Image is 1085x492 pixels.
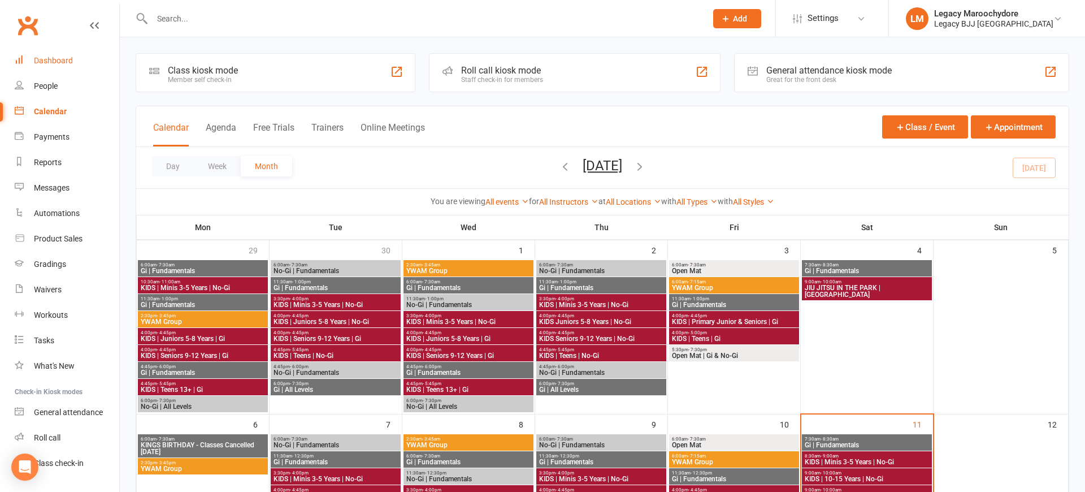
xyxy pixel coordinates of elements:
span: YWAM Group [140,318,266,325]
span: KIDS | Seniors 9-12 Years | Gi [406,352,531,359]
span: KIDS | Juniors 5-8 Years | Gi [406,335,531,342]
a: Product Sales [15,226,119,252]
span: Gi | Fundamentals [539,284,664,291]
button: Class / Event [882,115,968,139]
span: 6:00am [406,279,531,284]
span: - 4:45pm [688,313,707,318]
span: - 1:00pm [691,296,709,301]
span: 4:00pm [406,347,531,352]
span: 6:00pm [406,398,531,403]
span: 3:30pm [539,296,664,301]
span: 2:30pm [140,460,266,465]
a: All Types [676,197,718,206]
span: 8:30am [804,454,930,459]
span: 6:00am [539,437,664,442]
span: KIDS | Seniors 9-12 Years | Gi [140,352,266,359]
button: Calendar [153,122,189,146]
span: 6:00pm [273,381,398,386]
span: KIDS | Primary Junior & Seniors | Gi [671,318,797,325]
span: 3:30pm [273,296,398,301]
span: KIDS | Teens 13+ | Gi [140,386,266,393]
span: 2:30pm [140,313,266,318]
span: 3:30pm [539,471,664,476]
div: Staff check-in for members [461,76,543,84]
button: Free Trials [253,122,294,146]
span: 11:30am [671,296,797,301]
span: 6:00am [671,279,797,284]
span: - 6:00pm [555,364,574,369]
a: All events [485,197,529,206]
span: - 4:45pm [555,330,574,335]
span: - 5:45pm [423,381,441,386]
span: YWAM Group [140,465,266,472]
span: - 10:00am [821,279,841,284]
span: - 6:00pm [290,364,309,369]
th: Mon [137,215,270,239]
div: 5 [1052,240,1068,259]
span: - 7:30pm [423,398,441,403]
span: - 7:30pm [157,398,176,403]
span: 4:00pm [406,330,531,335]
span: 11:30am [539,279,664,284]
span: YWAM Group [671,284,797,291]
div: Legacy Maroochydore [934,8,1053,19]
div: 9 [652,415,667,433]
div: 29 [249,240,269,259]
div: Workouts [34,310,68,320]
a: All Locations [606,197,661,206]
span: 4:45pm [406,364,531,369]
span: - 3:45pm [157,313,176,318]
span: - 5:45pm [290,347,309,352]
div: 8 [519,415,535,433]
span: KIDS | Minis 3-5 Years | No-Gi [406,318,531,325]
span: No-Gi | Fundamentals [273,267,398,274]
strong: with [718,197,733,206]
span: Gi | Fundamentals [804,442,930,448]
span: No-Gi | Fundamentals [539,369,664,376]
div: General attendance kiosk mode [766,65,892,76]
a: All Instructors [539,197,598,206]
span: Open Mat | Gi & No-Gi [671,352,797,359]
a: Dashboard [15,48,119,74]
span: 4:00pm [140,330,266,335]
span: 4:45pm [140,381,266,386]
span: - 7:30am [688,437,706,442]
div: 3 [784,240,800,259]
span: KIDS | Minis 3-5 Years | No-Gi [273,476,398,482]
span: KIDS Seniors 9-12 Years | No-Gi [539,335,664,342]
span: 4:00pm [671,330,797,335]
span: Gi | Fundamentals [406,284,531,291]
span: - 12:30pm [292,454,314,459]
div: General attendance [34,408,103,417]
div: Class check-in [34,459,84,468]
span: - 4:45pm [423,330,441,335]
span: No-Gi | All Levels [406,403,531,410]
span: KIDS | Minis 3-5 Years | No-Gi [539,301,664,308]
span: Add [733,14,747,23]
span: 4:45pm [406,381,531,386]
div: People [34,81,58,90]
span: 5:30pm [671,347,797,352]
span: 2:30am [406,437,531,442]
span: - 1:00pm [425,296,444,301]
span: - 5:45pm [555,347,574,352]
div: 2 [652,240,667,259]
span: No-Gi | Fundamentals [406,301,531,308]
div: 12 [1048,415,1068,433]
span: - 5:00pm [688,330,707,335]
a: Waivers [15,277,119,303]
div: LM [906,7,928,30]
span: 6:00am [273,262,398,267]
div: Member self check-in [168,76,238,84]
span: KIDS | Minis 3-5 Years | No-Gi [804,459,930,465]
span: Settings [808,6,839,31]
span: 4:45pm [539,347,664,352]
span: - 4:45pm [290,313,309,318]
span: - 7:30am [289,262,307,267]
div: Class kiosk mode [168,65,238,76]
span: - 7:30pm [688,347,707,352]
a: Tasks [15,328,119,353]
span: KIDS | Juniors 5-8 Years | No-Gi [273,318,398,325]
a: Messages [15,175,119,201]
span: - 7:30am [289,437,307,442]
